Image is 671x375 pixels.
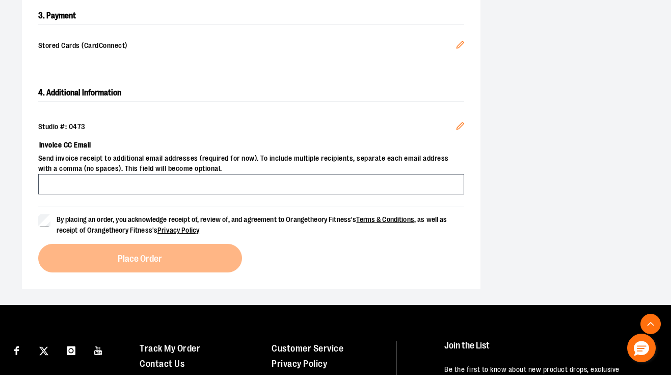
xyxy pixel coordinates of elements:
a: Visit our X page [35,341,53,359]
span: By placing an order, you acknowledge receipt of, review of, and agreement to Orangetheory Fitness... [57,215,447,234]
a: Track My Order [140,343,200,354]
span: Stored Cards (CardConnect) [38,41,456,52]
a: Customer Service [272,343,343,354]
input: By placing an order, you acknowledge receipt of, review of, and agreement to Orangetheory Fitness... [38,214,50,227]
h2: 3. Payment [38,8,464,24]
a: Visit our Instagram page [62,341,80,359]
span: Send invoice receipt to additional email addresses (required for now). To include multiple recipi... [38,154,464,174]
a: Visit our Facebook page [8,341,25,359]
a: Visit our Youtube page [90,341,108,359]
button: Edit [448,114,472,141]
h4: Join the List [444,341,653,360]
label: Invoice CC Email [38,136,464,154]
button: Edit [448,33,472,60]
img: Twitter [39,346,48,356]
button: Hello, have a question? Let’s chat. [627,334,656,362]
a: Privacy Policy [272,359,327,369]
a: Terms & Conditions [356,215,414,223]
a: Contact Us [140,359,184,369]
a: Privacy Policy [157,226,199,234]
div: Studio #: 0473 [38,122,464,132]
h2: 4. Additional Information [38,85,464,102]
button: Back To Top [640,314,661,334]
